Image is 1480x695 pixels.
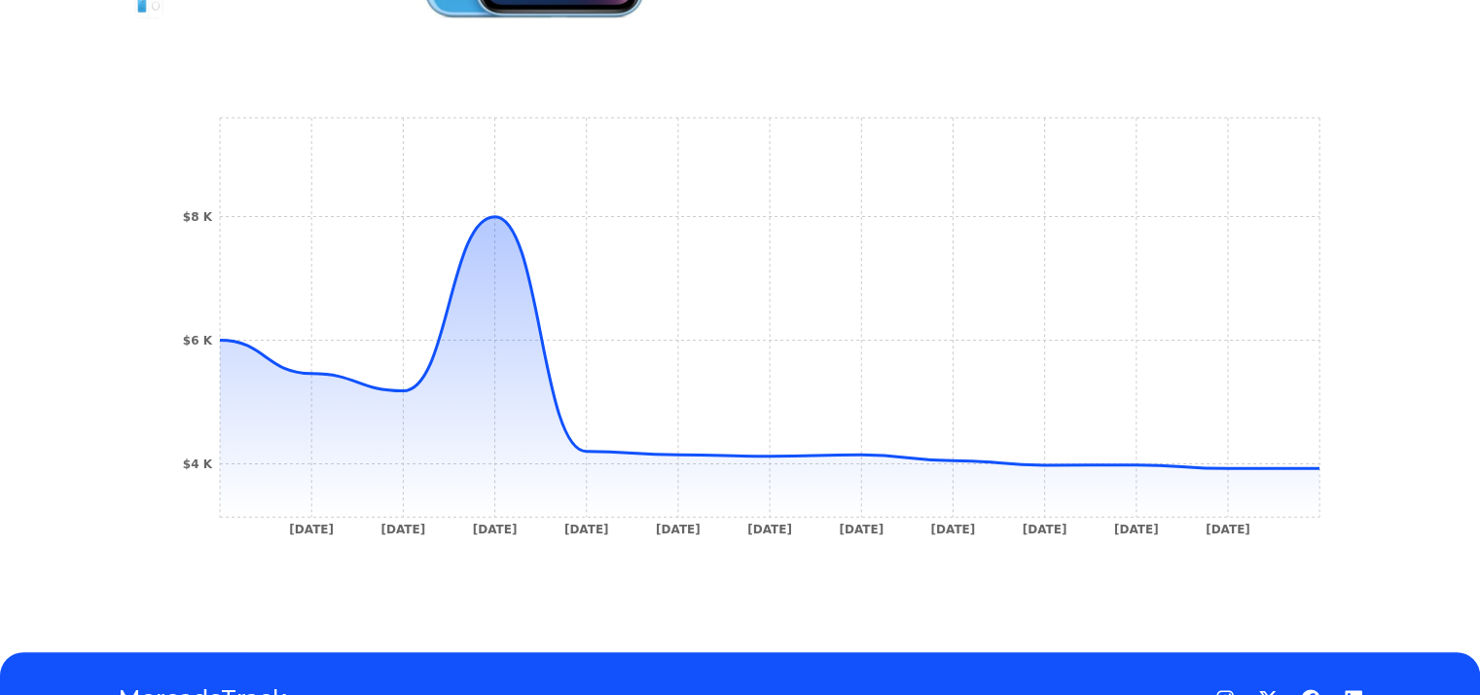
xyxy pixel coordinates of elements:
[289,523,334,536] tspan: [DATE]
[182,334,212,347] tspan: $6 K
[182,210,212,224] tspan: $8 K
[1205,523,1249,536] tspan: [DATE]
[747,523,792,536] tspan: [DATE]
[182,457,212,471] tspan: $4 K
[839,523,884,536] tspan: [DATE]
[1022,523,1066,536] tspan: [DATE]
[930,523,975,536] tspan: [DATE]
[1113,523,1158,536] tspan: [DATE]
[563,523,608,536] tspan: [DATE]
[472,523,517,536] tspan: [DATE]
[655,523,700,536] tspan: [DATE]
[380,523,425,536] tspan: [DATE]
